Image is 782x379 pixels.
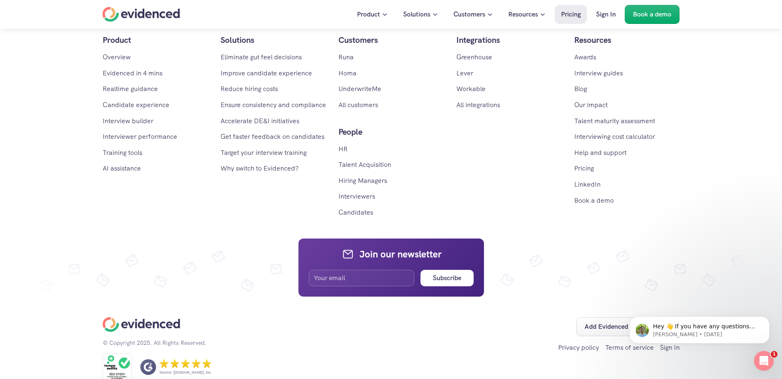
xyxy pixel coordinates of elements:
a: Target your interview training [221,148,307,157]
p: Book a demo [633,9,672,20]
a: Home [103,7,180,22]
a: LinkedIn [574,180,601,189]
a: Pricing [555,5,587,24]
a: Source: [DOMAIN_NAME], Inc. [140,359,211,375]
a: Overview [103,53,131,61]
p: Product [103,33,208,47]
a: Homa [338,69,357,77]
a: Reduce hiring costs [221,84,278,93]
p: Solutions [403,9,430,20]
a: Interviewer performance [103,132,177,141]
p: Add Evidenced to Chrome [585,321,661,332]
a: UnderwriteMe [338,84,381,93]
a: Evidenced in 4 mins [103,69,162,77]
a: Pricing [574,164,594,173]
h6: Subscribe [433,273,461,283]
p: © Copyright 2025. All Rights Reserved. [103,338,207,347]
p: Resources [574,33,680,47]
a: Help and support [574,148,627,157]
a: Interview guides [574,69,623,77]
a: Training tools [103,148,142,157]
a: HR [338,145,348,153]
a: Awards [574,53,596,61]
a: Greenhouse [456,53,492,61]
iframe: Intercom live chat [754,351,774,371]
a: Candidates [338,208,373,217]
a: Realtime guidance [103,84,158,93]
a: Sign In [590,5,622,24]
p: Source: [DOMAIN_NAME], Inc. [160,370,212,375]
a: Book a demo [574,196,614,205]
a: All integrations [456,101,500,109]
p: People [338,125,444,138]
a: Privacy policy [558,343,599,352]
iframe: Intercom notifications message [617,299,782,357]
a: Talent maturity assessment [574,117,655,125]
a: Hiring Managers [338,176,387,185]
input: Your email [309,270,415,286]
p: Solutions [221,33,326,47]
a: Candidate experience [103,101,169,109]
a: Interviewing cost calculator [574,132,655,141]
a: Our impact [574,101,608,109]
p: Customers [453,9,485,20]
a: Lever [456,69,473,77]
a: Ensure consistency and compliance [221,101,326,109]
a: Workable [456,84,486,93]
h5: Customers [338,33,444,47]
a: Improve candidate experience [221,69,312,77]
a: Accelerate DE&I initiatives [221,117,299,125]
a: Blog [574,84,587,93]
h4: Join our newsletter [359,248,441,261]
p: Resources [508,9,538,20]
a: Interview builder [103,117,153,125]
span: 1 [771,351,777,358]
a: Add Evidenced to Chrome [576,317,680,336]
a: Book a demo [625,5,680,24]
a: Talent Acquisition [338,160,391,169]
a: Get faster feedback on candidates [221,132,324,141]
p: Pricing [561,9,581,20]
a: Why switch to Evidenced? [221,164,298,173]
a: All customers [338,101,378,109]
p: Sign In [596,9,616,20]
a: Interviewers [338,192,375,201]
p: Integrations [456,33,562,47]
p: Product [357,9,380,20]
a: Eliminate gut feel decisions [221,53,302,61]
a: Terms of service [605,343,654,352]
a: AI assistance [103,164,141,173]
a: Runa [338,53,354,61]
button: Subscribe [420,270,473,286]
